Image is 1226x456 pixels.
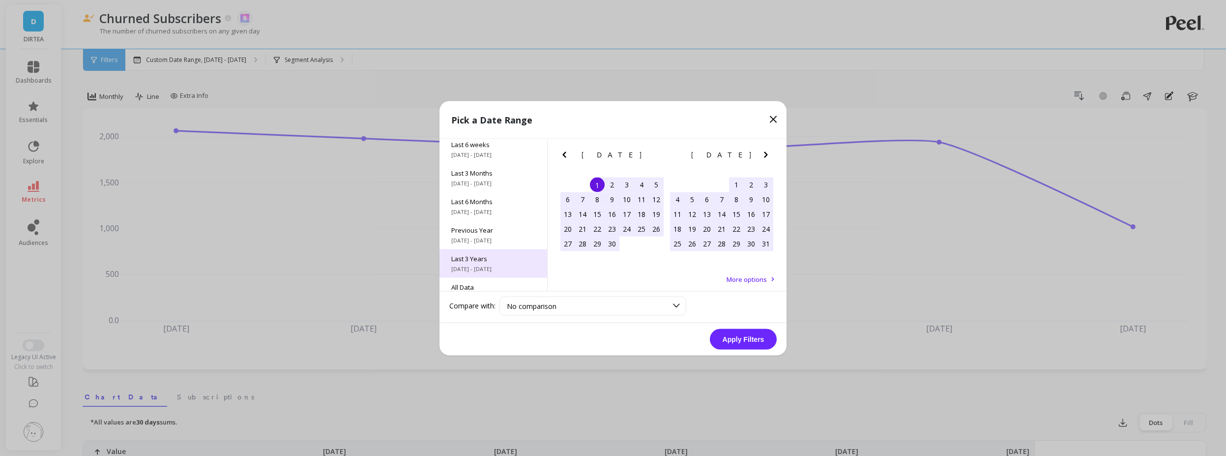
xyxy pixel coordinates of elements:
[507,301,556,310] span: No comparison
[685,236,700,251] div: Choose Monday, May 26th, 2025
[590,207,605,221] div: Choose Tuesday, April 15th, 2025
[634,221,649,236] div: Choose Friday, April 25th, 2025
[451,236,535,244] span: [DATE] - [DATE]
[744,192,759,207] div: Choose Friday, May 9th, 2025
[560,192,575,207] div: Choose Sunday, April 6th, 2025
[729,207,744,221] div: Choose Thursday, May 15th, 2025
[714,236,729,251] div: Choose Wednesday, May 28th, 2025
[668,149,684,164] button: Previous Month
[558,149,574,164] button: Previous Month
[605,236,619,251] div: Choose Wednesday, April 30th, 2025
[451,225,535,234] span: Previous Year
[575,221,590,236] div: Choose Monday, April 21st, 2025
[759,236,773,251] div: Choose Saturday, May 31st, 2025
[670,177,773,251] div: month 2025-05
[729,236,744,251] div: Choose Thursday, May 29th, 2025
[449,301,496,311] label: Compare with:
[744,236,759,251] div: Choose Friday, May 30th, 2025
[634,207,649,221] div: Choose Friday, April 18th, 2025
[649,221,664,236] div: Choose Saturday, April 26th, 2025
[729,177,744,192] div: Choose Thursday, May 1st, 2025
[714,221,729,236] div: Choose Wednesday, May 21st, 2025
[710,329,777,349] button: Apply Filters
[670,192,685,207] div: Choose Sunday, May 4th, 2025
[634,177,649,192] div: Choose Friday, April 4th, 2025
[670,207,685,221] div: Choose Sunday, May 11th, 2025
[649,177,664,192] div: Choose Saturday, April 5th, 2025
[451,282,535,291] span: All Data
[714,192,729,207] div: Choose Wednesday, May 7th, 2025
[670,221,685,236] div: Choose Sunday, May 18th, 2025
[619,207,634,221] div: Choose Thursday, April 17th, 2025
[451,113,532,126] p: Pick a Date Range
[759,207,773,221] div: Choose Saturday, May 17th, 2025
[700,236,714,251] div: Choose Tuesday, May 27th, 2025
[590,177,605,192] div: Choose Tuesday, April 1st, 2025
[619,177,634,192] div: Choose Thursday, April 3rd, 2025
[649,192,664,207] div: Choose Saturday, April 12th, 2025
[451,197,535,206] span: Last 6 Months
[744,177,759,192] div: Choose Friday, May 2nd, 2025
[744,207,759,221] div: Choose Friday, May 16th, 2025
[582,151,643,158] span: [DATE]
[451,151,535,158] span: [DATE] - [DATE]
[729,221,744,236] div: Choose Thursday, May 22nd, 2025
[691,151,753,158] span: [DATE]
[650,149,666,164] button: Next Month
[451,254,535,263] span: Last 3 Years
[451,140,535,149] span: Last 6 weeks
[759,177,773,192] div: Choose Saturday, May 3rd, 2025
[560,221,575,236] div: Choose Sunday, April 20th, 2025
[685,207,700,221] div: Choose Monday, May 12th, 2025
[759,192,773,207] div: Choose Saturday, May 10th, 2025
[700,207,714,221] div: Choose Tuesday, May 13th, 2025
[685,221,700,236] div: Choose Monday, May 19th, 2025
[605,192,619,207] div: Choose Wednesday, April 9th, 2025
[590,192,605,207] div: Choose Tuesday, April 8th, 2025
[759,221,773,236] div: Choose Saturday, May 24th, 2025
[590,236,605,251] div: Choose Tuesday, April 29th, 2025
[670,236,685,251] div: Choose Sunday, May 25th, 2025
[729,192,744,207] div: Choose Thursday, May 8th, 2025
[560,207,575,221] div: Choose Sunday, April 13th, 2025
[714,207,729,221] div: Choose Wednesday, May 14th, 2025
[634,192,649,207] div: Choose Friday, April 11th, 2025
[605,207,619,221] div: Choose Wednesday, April 16th, 2025
[744,221,759,236] div: Choose Friday, May 23rd, 2025
[605,221,619,236] div: Choose Wednesday, April 23rd, 2025
[700,221,714,236] div: Choose Tuesday, May 20th, 2025
[575,236,590,251] div: Choose Monday, April 28th, 2025
[451,265,535,273] span: [DATE] - [DATE]
[560,236,575,251] div: Choose Sunday, April 27th, 2025
[685,192,700,207] div: Choose Monday, May 5th, 2025
[727,274,767,283] span: More options
[590,221,605,236] div: Choose Tuesday, April 22nd, 2025
[760,149,776,164] button: Next Month
[605,177,619,192] div: Choose Wednesday, April 2nd, 2025
[619,192,634,207] div: Choose Thursday, April 10th, 2025
[649,207,664,221] div: Choose Saturday, April 19th, 2025
[575,192,590,207] div: Choose Monday, April 7th, 2025
[560,177,664,251] div: month 2025-04
[700,192,714,207] div: Choose Tuesday, May 6th, 2025
[619,221,634,236] div: Choose Thursday, April 24th, 2025
[575,207,590,221] div: Choose Monday, April 14th, 2025
[451,168,535,177] span: Last 3 Months
[451,179,535,187] span: [DATE] - [DATE]
[451,208,535,215] span: [DATE] - [DATE]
